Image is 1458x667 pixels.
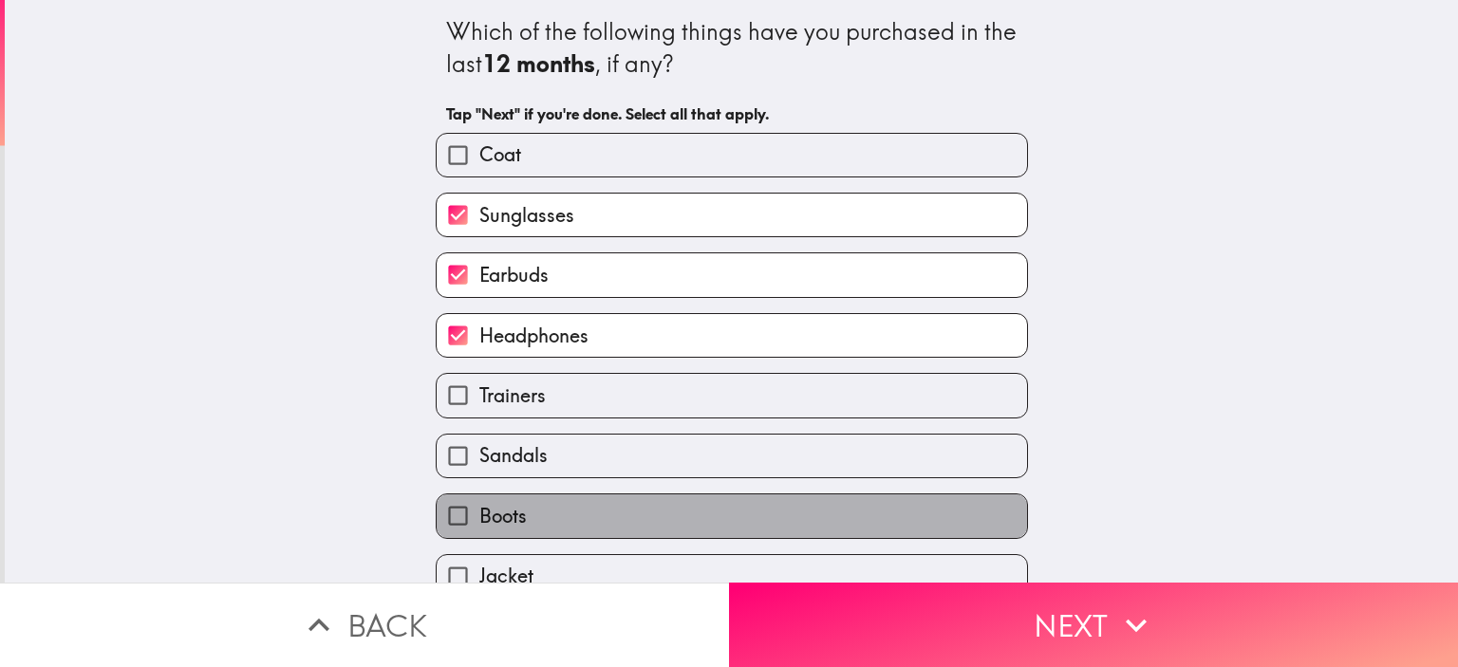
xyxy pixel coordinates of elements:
[479,563,533,589] span: Jacket
[437,374,1027,417] button: Trainers
[437,134,1027,176] button: Coat
[437,555,1027,598] button: Jacket
[729,583,1458,667] button: Next
[479,442,548,469] span: Sandals
[479,202,574,229] span: Sunglasses
[446,103,1018,124] h6: Tap "Next" if you're done. Select all that apply.
[437,494,1027,537] button: Boots
[437,314,1027,357] button: Headphones
[479,262,549,288] span: Earbuds
[446,16,1018,80] div: Which of the following things have you purchased in the last , if any?
[479,323,589,349] span: Headphones
[437,194,1027,236] button: Sunglasses
[479,141,521,168] span: Coat
[482,49,595,78] b: 12 months
[437,435,1027,477] button: Sandals
[479,503,527,529] span: Boots
[437,253,1027,296] button: Earbuds
[479,382,546,409] span: Trainers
